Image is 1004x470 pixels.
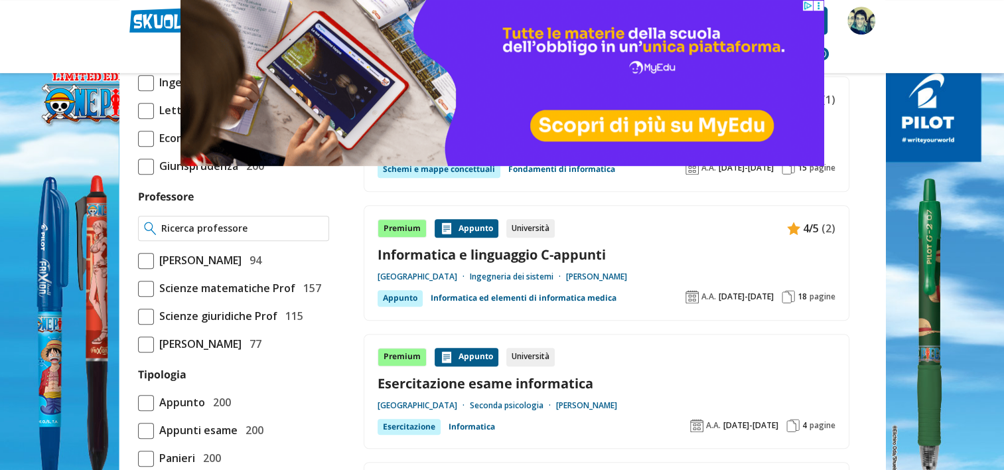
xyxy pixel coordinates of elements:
span: (2) [822,220,835,237]
span: 200 [198,449,221,467]
span: A.A. [701,291,716,302]
span: [PERSON_NAME] [154,335,242,352]
span: [DATE]-[DATE] [723,420,778,431]
a: Fondamenti di informatica [508,161,615,177]
span: 15 [798,163,807,173]
div: Esercitazione [378,419,441,435]
span: 4 [802,420,807,431]
div: Premium [378,219,427,238]
img: Anno accademico [690,419,703,432]
div: Università [506,219,555,238]
span: pagine [810,163,835,173]
span: Appunto [154,394,205,411]
img: Pagine [786,419,800,432]
a: Seconda psicologia [470,400,556,411]
span: (1) [822,91,835,108]
span: 200 [208,394,231,411]
a: Informatica e linguaggio C-appunti [378,246,835,264]
span: A.A. [706,420,721,431]
span: 77 [244,335,261,352]
label: Professore [138,189,194,204]
img: Appunti contenuto [440,222,453,235]
a: Esercitazione esame informatica [378,374,835,392]
span: 94 [244,252,261,269]
div: Appunto [378,290,423,306]
span: [DATE]-[DATE] [719,291,774,302]
img: Pagine [782,290,795,303]
span: Lettere e filosofia [154,102,252,119]
a: Informatica ed elementi di informatica medica [431,290,616,306]
a: [GEOGRAPHIC_DATA] [378,400,470,411]
a: Ingegneria dei sistemi [470,272,566,282]
img: Appunti contenuto [787,222,800,235]
span: 115 [280,307,303,325]
div: Università [506,348,555,366]
a: Informatica [449,419,495,435]
img: Anno accademico [685,290,699,303]
div: Schemi e mappe concettuali [378,161,500,177]
span: 4/5 [803,220,819,237]
span: Ingegneria [154,74,215,91]
span: pagine [810,291,835,302]
a: [GEOGRAPHIC_DATA] [378,272,470,282]
div: Premium [378,348,427,366]
span: pagine [810,420,835,431]
span: 200 [240,422,263,439]
span: Economia [154,129,208,147]
div: Appunto [435,348,498,366]
span: [DATE]-[DATE] [719,163,774,173]
input: Ricerca professore [161,222,323,235]
span: [PERSON_NAME] [154,252,242,269]
span: Panieri [154,449,195,467]
span: Appunti esame [154,422,238,439]
img: Ricerca professore [144,222,157,235]
span: Scienze matematiche Prof [154,279,295,297]
img: Pagine [782,161,795,175]
span: A.A. [701,163,716,173]
img: Appunti contenuto [440,351,453,364]
span: 157 [298,279,321,297]
label: Tipologia [138,367,186,382]
a: [PERSON_NAME] [556,400,617,411]
span: Scienze giuridiche Prof [154,307,277,325]
img: bitter [847,7,875,35]
a: [PERSON_NAME] [566,272,627,282]
span: 18 [798,291,807,302]
span: Giurisprudenza [154,157,238,175]
span: 200 [241,157,264,175]
div: Appunto [435,219,498,238]
img: Anno accademico [685,161,699,175]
